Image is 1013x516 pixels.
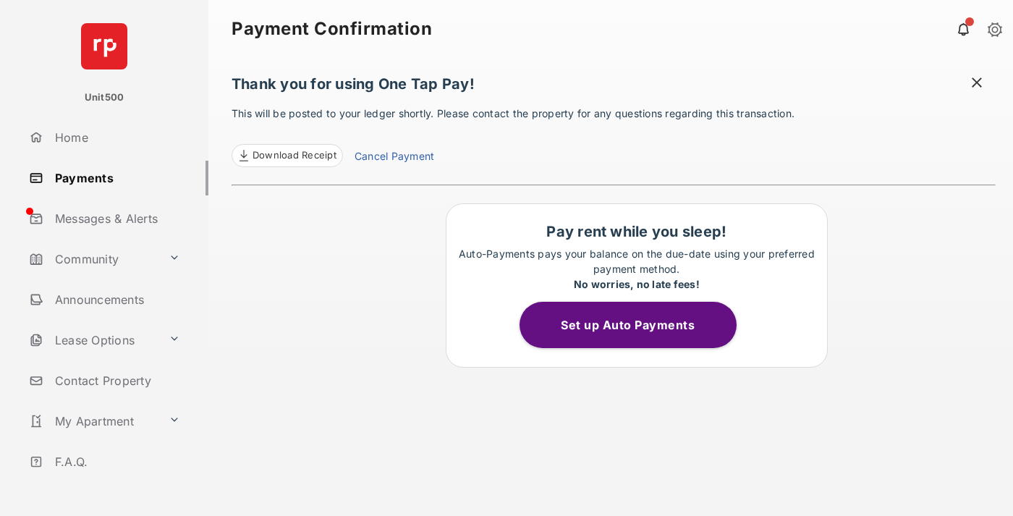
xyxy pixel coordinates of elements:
span: Download Receipt [253,148,336,163]
a: Messages & Alerts [23,201,208,236]
a: Payments [23,161,208,195]
p: Unit500 [85,90,124,105]
img: svg+xml;base64,PHN2ZyB4bWxucz0iaHR0cDovL3d3dy53My5vcmcvMjAwMC9zdmciIHdpZHRoPSI2NCIgaGVpZ2h0PSI2NC... [81,23,127,69]
button: Set up Auto Payments [520,302,737,348]
strong: Payment Confirmation [232,20,432,38]
a: F.A.Q. [23,444,208,479]
p: Auto-Payments pays your balance on the due-date using your preferred payment method. [454,246,820,292]
a: Lease Options [23,323,163,358]
a: Download Receipt [232,144,343,167]
h1: Thank you for using One Tap Pay! [232,75,996,100]
a: Cancel Payment [355,148,434,167]
div: No worries, no late fees! [454,276,820,292]
p: This will be posted to your ledger shortly. Please contact the property for any questions regardi... [232,106,996,167]
a: Announcements [23,282,208,317]
a: Home [23,120,208,155]
a: Community [23,242,163,276]
a: My Apartment [23,404,163,439]
a: Contact Property [23,363,208,398]
a: Set up Auto Payments [520,318,754,332]
h1: Pay rent while you sleep! [454,223,820,240]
